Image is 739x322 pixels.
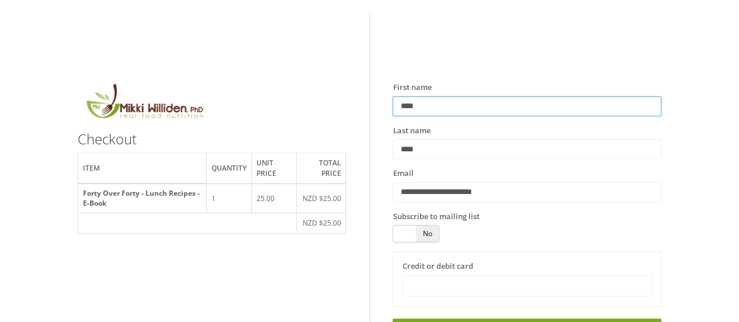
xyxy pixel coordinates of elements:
[296,153,346,183] th: Total price
[296,213,346,233] td: NZD $25.00
[207,183,252,213] td: 1
[410,281,644,291] iframe: Secure card payment input frame
[393,168,413,179] label: Email
[78,183,206,213] th: Forty Over Forty - Lunch Recipes - E-Book
[78,153,206,183] th: Item
[252,153,297,183] th: Unit price
[296,183,346,213] td: NZD $25.00
[393,125,430,137] label: Last name
[78,131,346,147] h3: Checkout
[393,82,431,94] label: First name
[393,211,479,223] label: Subscribe to mailing list
[416,226,439,242] span: No
[252,183,297,213] td: 25.00
[78,82,211,126] img: MikkiLogoMain.png
[402,261,473,272] label: Credit or debit card
[207,153,252,183] th: Quantity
